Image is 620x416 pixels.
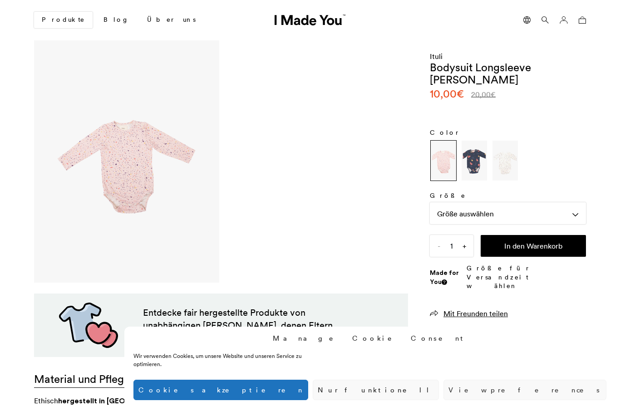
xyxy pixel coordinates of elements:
span: - [430,235,448,257]
span: Mit Freunden teilen [443,309,508,318]
bdi: 10,00 [430,87,464,101]
a: Variation image: Pink [430,140,457,181]
span: + [455,235,473,257]
a: Material und Pflege [34,366,408,388]
img: Variation image: Blau [463,142,486,178]
label: Größe [430,191,586,201]
a: Produkte [34,12,93,28]
div: Wir verwenden Cookies, um unsere Website und unseren Service zu optimieren. [133,352,330,368]
div: Größe auswählen [430,202,586,224]
label: Bodysuit Longsleeve Terazzo Marino [461,140,487,181]
span: € [457,87,464,101]
label: Bodysuit Longsleeve Terazzo Rose [430,140,457,181]
button: View preferences [443,380,606,400]
a: Blog [96,12,136,28]
label: Color [430,128,586,137]
a: Variation image: Beige [492,140,519,181]
a: Über uns [140,12,203,28]
img: Info sign [443,280,446,284]
p: Entdecke fair hergestellte Produkte von unabhängigen [PERSON_NAME], denen Eltern vertrauen und di... [143,306,351,344]
a: Mit Freunden teilen [430,309,508,318]
img: Variation image: Beige [494,142,517,178]
button: Nur funktionell [313,380,439,400]
div: Manage Cookie Consent [273,333,467,343]
button: In den Warenkorb [481,235,586,257]
label: Bodysuit Longsleeve Terazzo Crema [492,140,518,181]
img: Variation image: Pink [432,142,455,178]
p: Ethisch [34,395,306,406]
span: € [491,90,496,99]
bdi: 20,00 [471,90,496,99]
strong: hergestellt in [GEOGRAPHIC_DATA] von Ituli [58,396,214,405]
a: Variation image: Blau [461,140,488,181]
a: Ituli [430,52,443,61]
p: Größe für Versandzeit wählen [467,264,586,291]
strong: Made for You [430,269,459,286]
input: Menge [430,235,473,257]
button: Cookies akzeptieren [133,380,308,400]
h1: Bodysuit Longsleeve [PERSON_NAME] [430,61,586,86]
